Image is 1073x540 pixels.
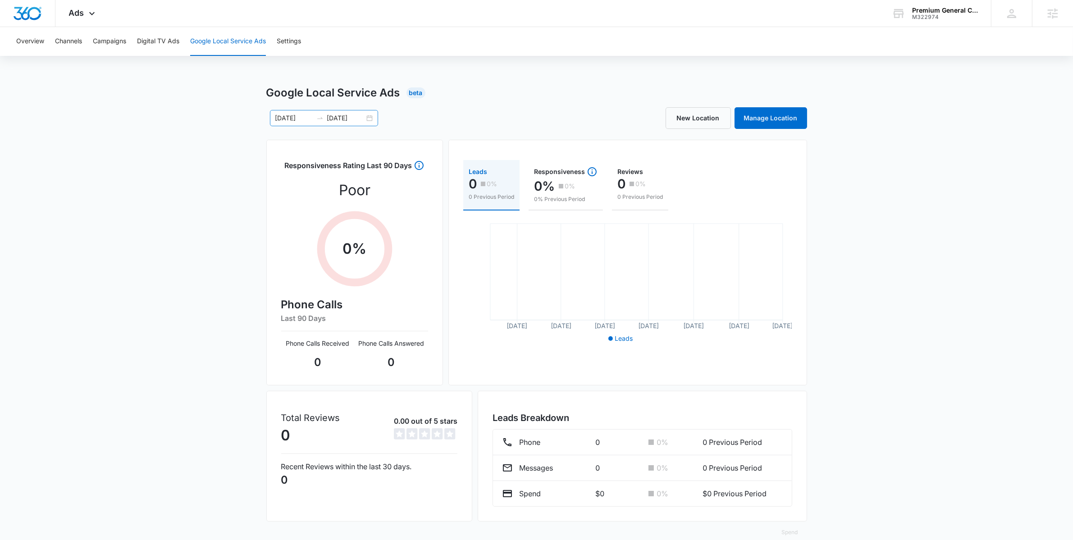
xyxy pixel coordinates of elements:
[281,425,340,446] p: 0
[735,107,807,129] a: Manage Location
[596,462,639,473] p: 0
[281,339,355,348] p: Phone Calls Received
[316,114,324,122] span: swap-right
[666,107,731,129] a: New Location
[657,462,668,473] p: 0 %
[281,461,458,472] p: Recent Reviews within the last 30 days.
[493,411,792,425] h3: Leads Breakdown
[683,322,704,329] tspan: [DATE]
[912,14,978,20] div: account id
[594,322,615,329] tspan: [DATE]
[534,195,598,203] p: 0% Previous Period
[657,437,668,448] p: 0 %
[275,113,313,123] input: Start date
[469,193,514,201] p: 0 Previous Period
[519,488,541,499] p: Spend
[703,462,783,473] p: 0 Previous Period
[912,7,978,14] div: account name
[635,181,646,187] p: 0%
[638,322,659,329] tspan: [DATE]
[277,27,301,56] button: Settings
[339,179,370,201] p: Poor
[657,488,668,499] p: 0 %
[69,8,84,18] span: Ads
[406,87,425,98] div: Beta
[316,114,324,122] span: to
[703,488,783,499] p: $0 Previous Period
[596,437,639,448] p: 0
[617,177,626,191] p: 0
[394,416,457,426] p: 0.00 out of 5 stars
[519,462,553,473] p: Messages
[190,27,266,56] button: Google Local Service Ads
[16,27,44,56] button: Overview
[284,160,412,176] h3: Responsiveness Rating Last 90 Days
[355,339,428,348] p: Phone Calls Answered
[281,297,428,313] h4: Phone Calls
[519,437,540,448] p: Phone
[281,313,428,324] h6: Last 90 Days
[342,238,366,260] p: 0 %
[565,183,575,189] p: 0%
[281,411,340,425] p: Total Reviews
[617,169,663,175] div: Reviews
[729,322,749,329] tspan: [DATE]
[596,488,639,499] p: $0
[772,322,793,329] tspan: [DATE]
[551,322,571,329] tspan: [DATE]
[281,472,458,488] p: 0
[469,169,514,175] div: Leads
[703,437,783,448] p: 0 Previous Period
[617,193,663,201] p: 0 Previous Period
[137,27,179,56] button: Digital TV Ads
[487,181,497,187] p: 0%
[534,166,598,177] div: Responsiveness
[55,27,82,56] button: Channels
[281,354,355,371] p: 0
[615,334,633,342] span: Leads
[266,85,400,101] h1: Google Local Service Ads
[355,354,428,371] p: 0
[93,27,126,56] button: Campaigns
[534,179,555,193] p: 0%
[507,322,527,329] tspan: [DATE]
[469,177,477,191] p: 0
[327,113,365,123] input: End date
